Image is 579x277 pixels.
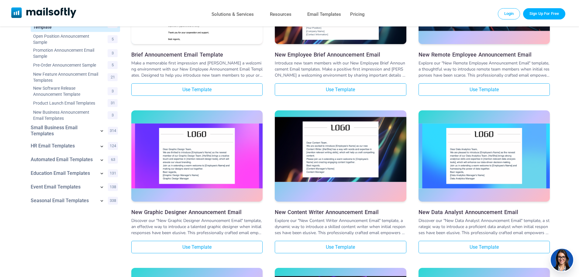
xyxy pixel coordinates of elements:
a: Show subcategories for Automated Email Templates [99,157,105,164]
a: New Data Analyst Announcement Email [419,110,550,203]
a: Use Template [131,241,263,253]
a: Show subcategories for Education Email Templates [99,170,105,178]
a: Category [31,125,96,137]
a: New Graphic Designer Announcement Email [131,110,263,203]
a: Category [31,143,96,149]
a: Use Template [419,241,550,253]
a: Category [31,157,96,163]
img: New Data Analyst Announcement Email [419,123,550,189]
a: Resources [270,10,291,19]
a: Category [31,198,96,204]
a: Login [498,8,520,19]
div: Discover our "New Data Analyst Announcement Email" template, a strategic way to introduce a profi... [419,218,550,236]
a: New Employee Brief Announcement Email [275,51,406,58]
a: Show subcategories for Small Business Email Templates [99,128,105,135]
div: Explore our "New Content Writer Announcement Email" template, a dynamic way to introduce a skille... [275,218,406,236]
a: Mailsoftly [11,7,77,19]
a: Email Templates [307,10,341,19]
a: Show subcategories for Event Email Templates [99,184,105,191]
a: Category [33,85,100,97]
a: New Remote Employee Announcement Email [419,51,550,58]
a: New Graphic Designer Announcement Email [131,209,263,215]
img: Mailsoftly Logo [11,7,77,18]
a: Use Template [131,83,263,96]
a: Category [33,47,100,59]
img: agent [550,249,574,271]
a: Category [31,170,96,176]
img: New Graphic Designer Announcement Email [131,123,263,189]
img: New Content Writer Announcement Email [275,117,406,182]
div: Discover our "New Graphic Designer Announcement Email" template, an effective way to introduce a ... [131,218,263,236]
a: New Data Analyst Announcement Email [419,209,550,215]
a: Use Template [275,241,406,253]
a: New Content Writer Announcement Email [275,209,406,215]
a: Show subcategories for Seasonal+Email+Templates [99,198,105,205]
a: Category [33,109,100,121]
a: Pricing [350,10,365,19]
a: Category [33,62,100,68]
div: Introduce new team members with our New Employee Brief Announcement Email templates. Make a posit... [275,60,406,78]
div: Make a memorable first impression and [PERSON_NAME] a welcoming environment with our New Employee... [131,60,263,78]
a: Solutions & Services [212,10,254,19]
a: Use Template [275,83,406,96]
a: Brief Announcement Email Template [131,51,263,58]
a: Use Template [419,83,550,96]
a: Trial [523,8,565,19]
a: Category [33,100,100,106]
a: Category [33,33,100,45]
a: Category [31,184,96,190]
a: Category [33,71,100,83]
a: New Content Writer Announcement Email [275,110,406,203]
div: Explore our "New Remote Employee Announcement Email" template, a thoughtful way to introduce remo... [419,60,550,78]
a: Show subcategories for HR Email Templates [99,143,105,151]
